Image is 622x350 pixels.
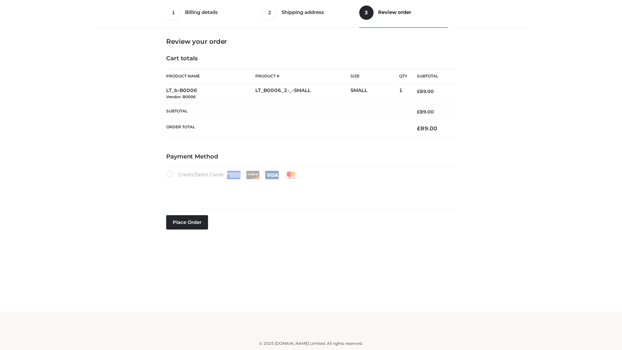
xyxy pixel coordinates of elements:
img: Discover [246,171,260,179]
th: Product # [255,69,351,84]
iframe: Secure payment input frame [165,178,455,202]
th: Subtotal [166,104,407,120]
h3: Review your order [166,38,456,45]
span: £ [417,125,420,132]
bdi: 89.00 [417,109,434,115]
th: Order Total [166,120,407,137]
small: Vendor: B0006 [166,94,196,99]
td: SMALL [351,84,399,104]
span: £ [417,88,420,94]
td: LT_b-B0006 [166,84,255,104]
td: LT_B0006_2-_-SMALL [255,84,351,104]
img: Amex [227,171,241,179]
th: Product Name [166,69,255,84]
label: Credit/Debit Cards [166,170,299,179]
h4: Cart totals [166,55,456,62]
div: © 2025 [DOMAIN_NAME] Limited. All rights reserved. [96,340,526,347]
img: Visa [265,171,279,179]
img: Mastercard [284,171,298,179]
th: Size [351,69,396,84]
span: £ [417,109,420,115]
button: Place order [166,215,208,229]
th: Subtotal [407,69,456,84]
h4: Payment Method [166,153,456,160]
td: 1 [399,84,407,104]
bdi: 89.00 [417,125,437,132]
th: Qty [399,69,407,84]
bdi: 89.00 [417,88,434,94]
